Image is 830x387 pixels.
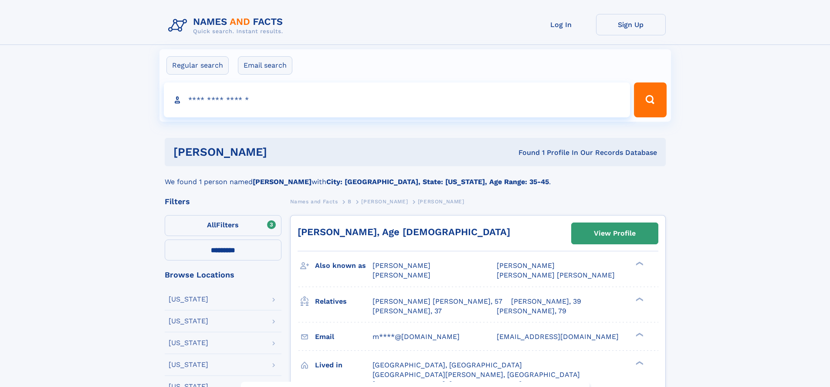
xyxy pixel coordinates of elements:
a: View Profile [572,223,658,244]
label: Email search [238,56,292,75]
a: [PERSON_NAME] [361,196,408,207]
div: ❯ [634,296,644,302]
label: Filters [165,215,281,236]
div: ❯ [634,360,644,366]
img: Logo Names and Facts [165,14,290,38]
div: [US_STATE] [169,296,208,303]
h3: Lived in [315,358,373,373]
span: [GEOGRAPHIC_DATA], [GEOGRAPHIC_DATA] [373,361,522,369]
button: Search Button [634,82,666,117]
a: [PERSON_NAME], 39 [511,297,581,306]
span: B [348,199,352,205]
div: Browse Locations [165,271,281,279]
div: [US_STATE] [169,339,208,346]
span: [GEOGRAPHIC_DATA][PERSON_NAME], [GEOGRAPHIC_DATA] [373,370,580,379]
span: [PERSON_NAME] [PERSON_NAME] [497,271,615,279]
a: Sign Up [596,14,666,35]
span: All [207,221,216,229]
span: [EMAIL_ADDRESS][DOMAIN_NAME] [497,332,619,341]
b: City: [GEOGRAPHIC_DATA], State: [US_STATE], Age Range: 35-45 [326,178,549,186]
a: [PERSON_NAME] [PERSON_NAME], 57 [373,297,502,306]
span: [PERSON_NAME] [361,199,408,205]
div: ❯ [634,332,644,337]
span: [PERSON_NAME] [497,261,555,270]
input: search input [164,82,630,117]
a: B [348,196,352,207]
h3: Relatives [315,294,373,309]
a: [PERSON_NAME], 37 [373,306,442,316]
div: ❯ [634,261,644,267]
a: Names and Facts [290,196,338,207]
label: Regular search [166,56,229,75]
a: Log In [526,14,596,35]
b: [PERSON_NAME] [253,178,312,186]
div: [US_STATE] [169,318,208,325]
h3: Also known as [315,258,373,273]
span: [PERSON_NAME] [373,271,430,279]
div: Found 1 Profile In Our Records Database [393,148,657,158]
h3: Email [315,329,373,344]
a: [PERSON_NAME], Age [DEMOGRAPHIC_DATA] [298,226,510,237]
span: [PERSON_NAME] [418,199,464,205]
div: View Profile [594,223,636,243]
a: [PERSON_NAME], 79 [497,306,566,316]
div: Filters [165,198,281,205]
div: We found 1 person named with . [165,166,666,187]
div: [US_STATE] [169,361,208,368]
span: [PERSON_NAME] [373,261,430,270]
h1: [PERSON_NAME] [173,147,393,158]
